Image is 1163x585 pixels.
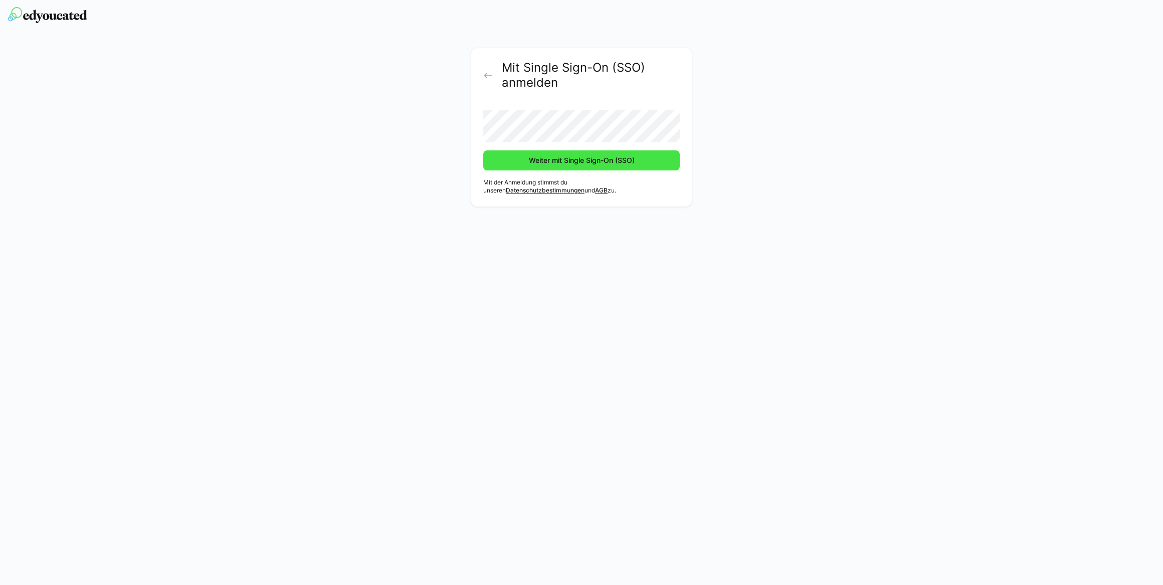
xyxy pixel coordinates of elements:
[502,60,680,90] h2: Mit Single Sign-On (SSO) anmelden
[506,186,585,194] a: Datenschutzbestimmungen
[527,155,636,165] span: Weiter mit Single Sign-On (SSO)
[483,178,680,194] p: Mit der Anmeldung stimmst du unseren und zu.
[595,186,608,194] a: AGB
[483,150,680,170] button: Weiter mit Single Sign-On (SSO)
[8,7,87,23] img: edyoucated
